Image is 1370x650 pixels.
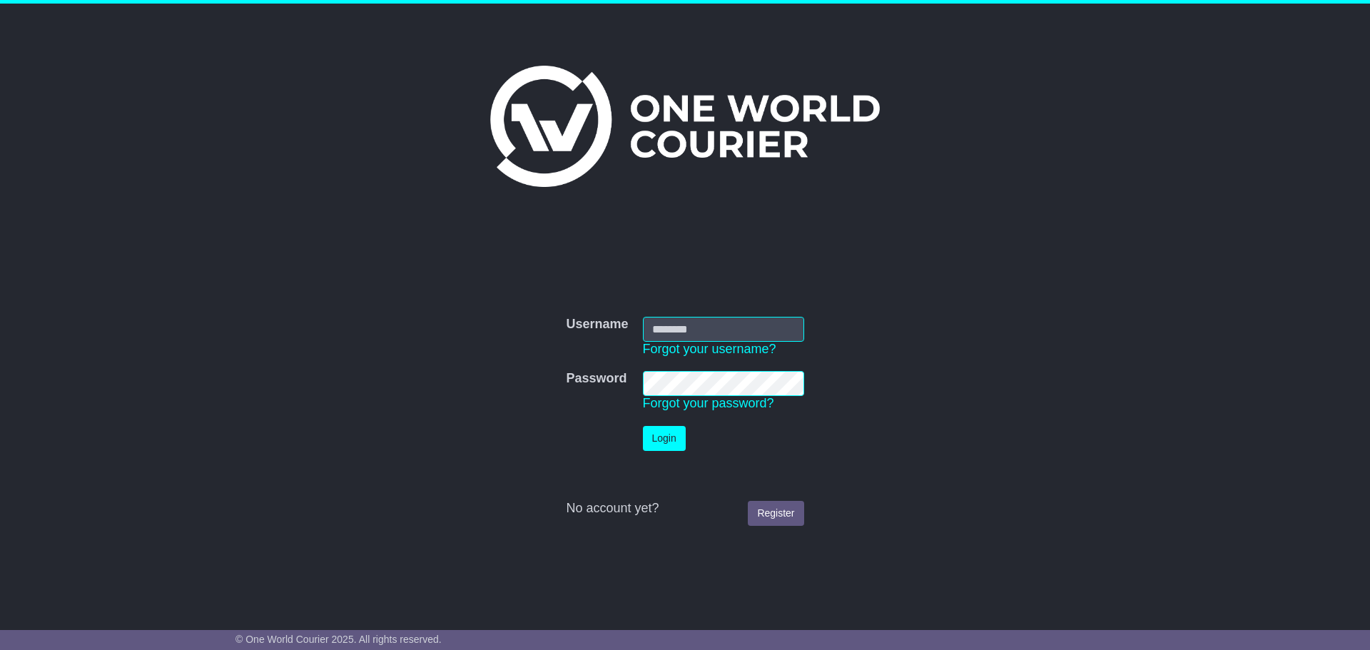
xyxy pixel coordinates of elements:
label: Username [566,317,628,332]
label: Password [566,371,626,387]
div: No account yet? [566,501,803,517]
a: Forgot your password? [643,396,774,410]
button: Login [643,426,686,451]
a: Forgot your username? [643,342,776,356]
a: Register [748,501,803,526]
img: One World [490,66,880,187]
span: © One World Courier 2025. All rights reserved. [235,634,442,645]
